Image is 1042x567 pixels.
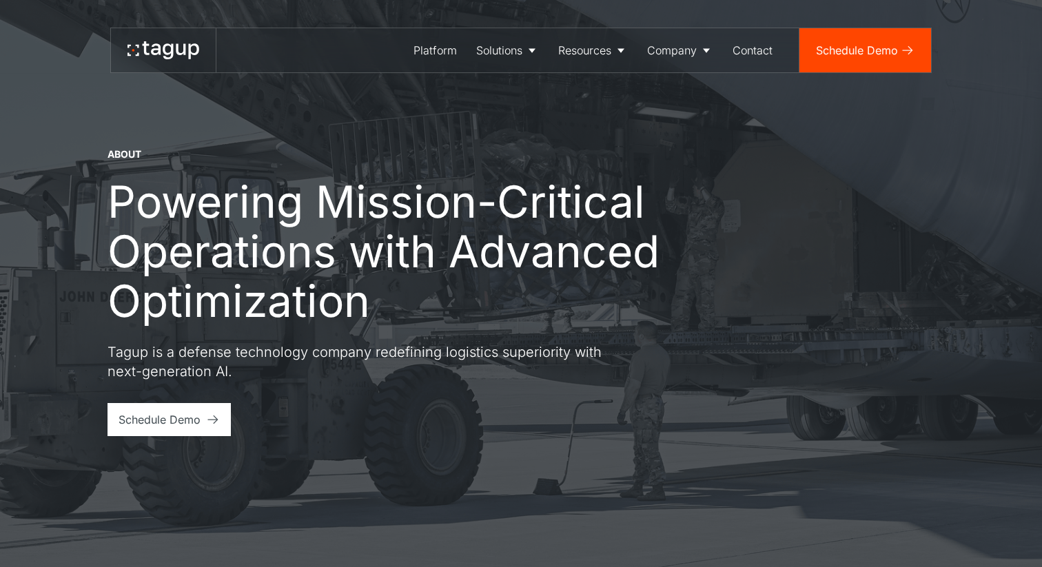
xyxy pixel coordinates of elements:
[816,42,898,59] div: Schedule Demo
[647,42,697,59] div: Company
[467,28,549,72] a: Solutions
[413,42,457,59] div: Platform
[549,28,637,72] a: Resources
[637,28,723,72] a: Company
[558,42,611,59] div: Resources
[108,403,231,436] a: Schedule Demo
[108,177,686,326] h1: Powering Mission-Critical Operations with Advanced Optimization
[476,42,522,59] div: Solutions
[733,42,773,59] div: Contact
[108,147,141,161] div: About
[723,28,782,72] a: Contact
[404,28,467,72] a: Platform
[799,28,931,72] a: Schedule Demo
[108,342,604,381] p: Tagup is a defense technology company redefining logistics superiority with next-generation AI.
[119,411,201,428] div: Schedule Demo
